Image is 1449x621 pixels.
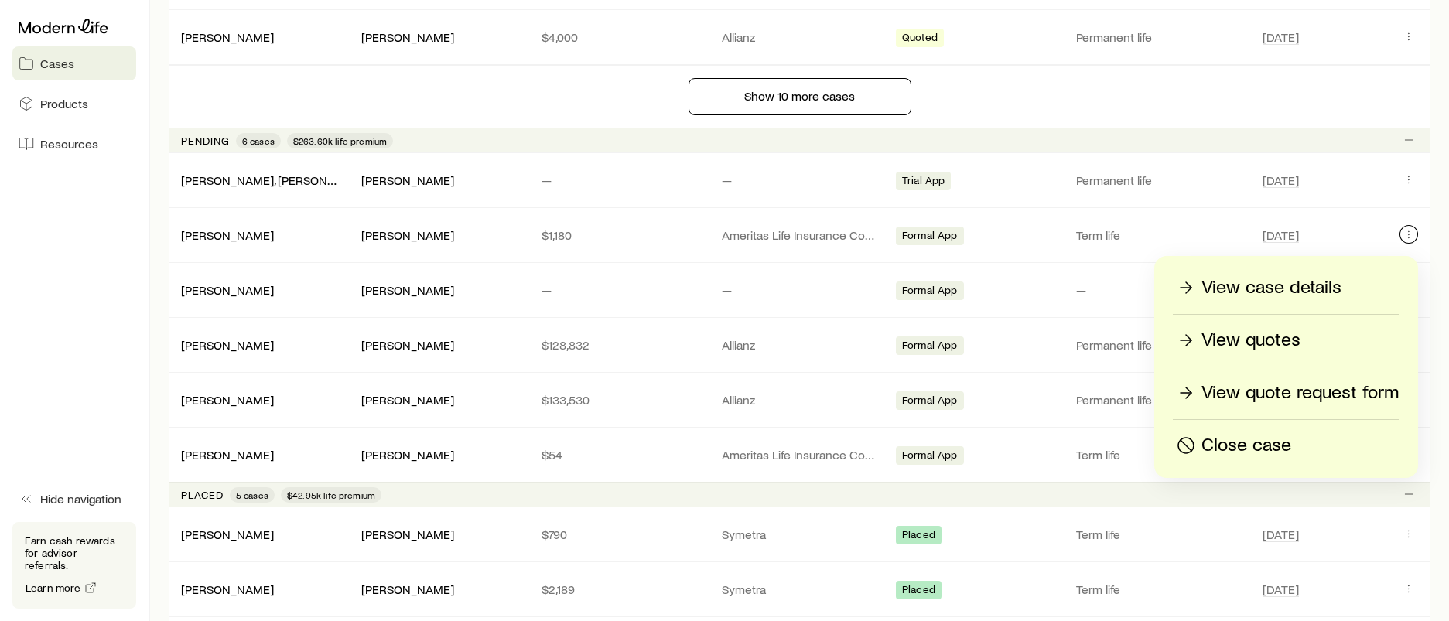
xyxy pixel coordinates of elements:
p: — [722,172,877,188]
span: Quoted [902,31,938,47]
span: Formal App [902,339,958,355]
button: Hide navigation [12,482,136,516]
span: 5 cases [236,489,268,501]
a: View quote request form [1173,380,1399,407]
a: [PERSON_NAME] [181,447,274,462]
p: Permanent life [1076,392,1244,408]
div: [PERSON_NAME] [361,227,454,244]
p: Allianz [722,29,877,45]
span: Placed [902,583,935,599]
p: Placed [181,489,224,501]
p: Symetra [722,527,877,542]
p: — [542,172,697,188]
span: [DATE] [1263,582,1299,597]
span: Trial App [902,174,945,190]
div: [PERSON_NAME] [361,392,454,408]
span: Learn more [26,582,81,593]
p: Allianz [722,392,877,408]
p: View case details [1201,275,1341,300]
span: Cases [40,56,74,71]
span: $263.60k life premium [293,135,387,147]
p: — [1076,282,1244,298]
p: Pending [181,135,230,147]
p: — [722,282,877,298]
span: $42.95k life premium [287,489,375,501]
span: [DATE] [1263,172,1299,188]
p: Close case [1201,433,1291,458]
a: View quotes [1173,327,1399,354]
p: $128,832 [542,337,697,353]
div: [PERSON_NAME] [361,172,454,189]
span: Formal App [902,229,958,245]
p: $2,189 [542,582,697,597]
a: [PERSON_NAME] [181,392,274,407]
div: [PERSON_NAME], [PERSON_NAME] [181,172,337,189]
a: Resources [12,127,136,161]
p: Term life [1076,447,1244,462]
button: Close case [1173,432,1399,459]
p: Allianz [722,337,877,353]
div: [PERSON_NAME] [361,582,454,598]
span: Formal App [902,284,958,300]
a: Cases [12,46,136,80]
div: [PERSON_NAME] [181,447,274,463]
div: [PERSON_NAME] [361,527,454,543]
p: Earn cash rewards for advisor referrals. [25,534,124,572]
span: 6 cases [242,135,275,147]
div: Earn cash rewards for advisor referrals.Learn more [12,522,136,609]
span: [DATE] [1263,227,1299,243]
p: View quote request form [1201,380,1399,405]
a: View case details [1173,275,1399,302]
p: Term life [1076,527,1244,542]
p: — [542,282,697,298]
a: [PERSON_NAME] [181,282,274,297]
p: Permanent life [1076,172,1244,188]
div: [PERSON_NAME] [181,227,274,244]
a: Products [12,87,136,121]
div: [PERSON_NAME] [361,447,454,463]
p: Permanent life [1076,29,1244,45]
a: [PERSON_NAME] [181,527,274,541]
a: [PERSON_NAME] [181,337,274,352]
span: Resources [40,136,98,152]
div: [PERSON_NAME] [181,29,274,46]
span: Placed [902,528,935,544]
p: $1,180 [542,227,697,243]
p: Ameritas Life Insurance Corp. (Ameritas) [722,227,877,243]
a: [PERSON_NAME] [181,29,274,44]
a: [PERSON_NAME], [PERSON_NAME] [181,172,371,187]
span: Formal App [902,394,958,410]
div: [PERSON_NAME] [181,527,274,543]
div: [PERSON_NAME] [361,282,454,299]
span: Formal App [902,449,958,465]
button: Show 10 more cases [689,78,911,115]
p: Symetra [722,582,877,597]
div: [PERSON_NAME] [181,582,274,598]
p: $4,000 [542,29,697,45]
p: $790 [542,527,697,542]
div: [PERSON_NAME] [181,392,274,408]
span: [DATE] [1263,29,1299,45]
a: [PERSON_NAME] [181,227,274,242]
div: [PERSON_NAME] [181,282,274,299]
a: [PERSON_NAME] [181,582,274,596]
p: Permanent life [1076,337,1244,353]
p: $133,530 [542,392,697,408]
div: [PERSON_NAME] [181,337,274,353]
span: Products [40,96,88,111]
p: View quotes [1201,328,1300,353]
p: Term life [1076,582,1244,597]
p: Ameritas Life Insurance Corp. (Ameritas) [722,447,877,462]
p: Term life [1076,227,1244,243]
div: [PERSON_NAME] [361,29,454,46]
p: $54 [542,447,697,462]
span: Hide navigation [40,491,121,507]
div: [PERSON_NAME] [361,337,454,353]
span: [DATE] [1263,527,1299,542]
